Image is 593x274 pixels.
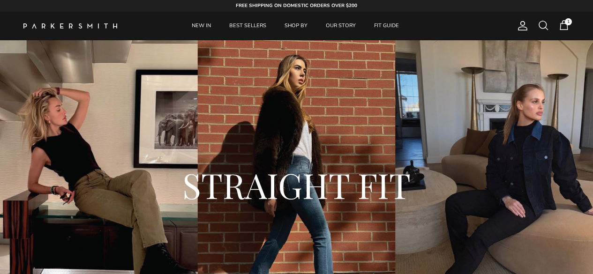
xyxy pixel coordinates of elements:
[52,163,541,207] h2: STRAIGHT FIT
[236,2,357,9] strong: FREE SHIPPING ON DOMESTIC ORDERS OVER $200
[221,12,275,40] a: BEST SELLERS
[183,12,219,40] a: NEW IN
[276,12,316,40] a: SHOP BY
[23,23,117,29] img: Parker Smith
[317,12,364,40] a: OUR STORY
[558,20,570,32] a: 1
[513,20,528,31] a: Account
[565,18,572,25] span: 1
[366,12,407,40] a: FIT GUIDE
[140,12,451,40] div: Primary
